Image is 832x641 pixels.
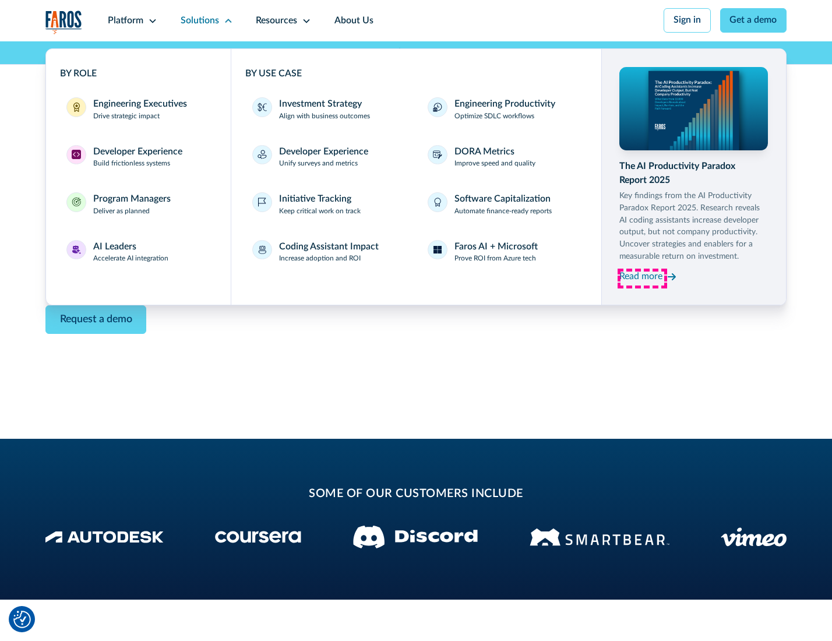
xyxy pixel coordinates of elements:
div: Engineering Productivity [454,97,555,111]
a: Engineering ExecutivesEngineering ExecutivesDrive strategic impact [60,90,217,129]
p: Key findings from the AI Productivity Paradox Report 2025. Research reveals AI coding assistants ... [619,190,767,263]
img: Vimeo logo [721,527,787,547]
a: Developer ExperienceDeveloper ExperienceBuild frictionless systems [60,138,217,177]
a: Faros AI + MicrosoftProve ROI from Azure tech [421,233,587,272]
img: AI Leaders [72,245,81,255]
a: Coding Assistant ImpactIncrease adoption and ROI [245,233,411,272]
img: Discord logo [353,526,478,548]
p: Keep critical work on track [279,206,361,217]
div: Investment Strategy [279,97,362,111]
p: Prove ROI from Azure tech [454,253,536,264]
div: AI Leaders [93,240,136,254]
div: BY ROLE [60,67,217,81]
a: Initiative TrackingKeep critical work on track [245,185,411,224]
a: Engineering ProductivityOptimize SDLC workflows [421,90,587,129]
div: Solutions [181,14,219,28]
p: Optimize SDLC workflows [454,111,534,122]
div: The AI Productivity Paradox Report 2025 [619,160,767,188]
div: Read more [619,270,662,284]
a: Sign in [664,8,711,33]
img: Autodesk Logo [45,531,164,543]
nav: Solutions [45,41,787,305]
img: Engineering Executives [72,103,81,112]
p: Deliver as planned [93,206,150,217]
a: Program ManagersProgram ManagersDeliver as planned [60,185,217,224]
p: Build frictionless systems [93,159,170,169]
p: Align with business outcomes [279,111,370,122]
img: Smartbear Logo [530,526,669,548]
div: Resources [256,14,297,28]
img: Developer Experience [72,150,81,159]
p: Unify surveys and metrics [279,159,358,169]
div: Platform [108,14,143,28]
p: Increase adoption and ROI [279,253,361,264]
img: Program Managers [72,198,81,207]
img: Revisit consent button [13,611,31,628]
div: Faros AI + Microsoft [454,240,538,254]
a: Investment StrategyAlign with business outcomes [245,90,411,129]
p: Improve speed and quality [454,159,535,169]
a: Software CapitalizationAutomate finance-ready reports [421,185,587,224]
div: DORA Metrics [454,145,514,159]
p: Drive strategic impact [93,111,160,122]
img: Logo of the analytics and reporting company Faros. [45,10,83,34]
a: home [45,10,83,34]
p: Accelerate AI integration [93,253,168,264]
div: Coding Assistant Impact [279,240,379,254]
a: The AI Productivity Paradox Report 2025Key findings from the AI Productivity Paradox Report 2025.... [619,67,767,286]
div: Initiative Tracking [279,192,351,206]
div: Program Managers [93,192,171,206]
h2: some of our customers include [138,485,694,503]
div: Developer Experience [93,145,182,159]
div: Software Capitalization [454,192,551,206]
img: Coursera Logo [215,531,301,543]
a: AI LeadersAI LeadersAccelerate AI integration [60,233,217,272]
p: Automate finance-ready reports [454,206,552,217]
a: Contact Modal [45,305,147,334]
a: Developer ExperienceUnify surveys and metrics [245,138,411,177]
div: Engineering Executives [93,97,187,111]
button: Cookie Settings [13,611,31,628]
div: Developer Experience [279,145,368,159]
div: BY USE CASE [245,67,587,81]
a: DORA MetricsImprove speed and quality [421,138,587,177]
a: Get a demo [720,8,787,33]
